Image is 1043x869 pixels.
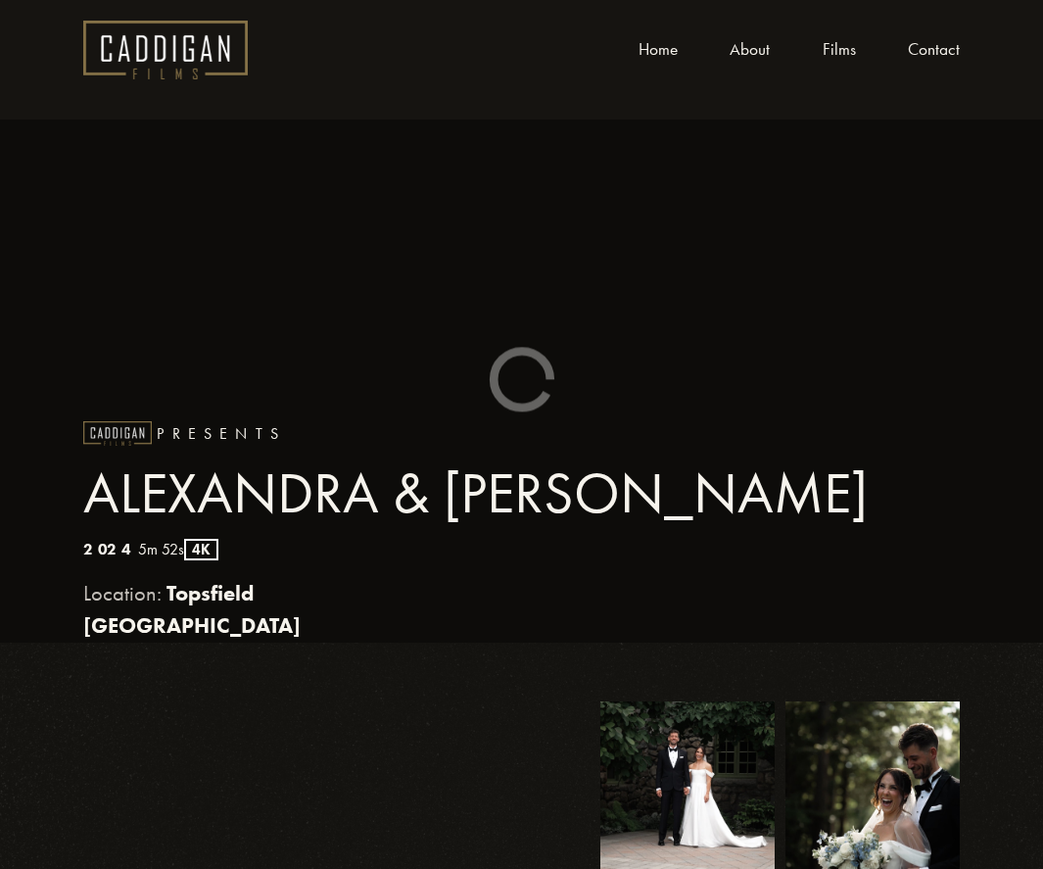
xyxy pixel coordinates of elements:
[83,540,138,558] b: 2024
[184,539,218,560] span: 4K
[639,36,678,65] a: Home
[83,580,301,640] strong: Topsfield [GEOGRAPHIC_DATA]
[83,459,868,527] code: Alexandra & [PERSON_NAME]
[157,424,278,443] code: P r e s e n t s
[908,36,960,65] a: Contact
[83,538,229,561] p: 5m 52s
[83,21,247,79] img: Caddigan Films
[730,36,770,65] a: About
[823,36,856,65] a: Films
[83,580,162,606] span: Location:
